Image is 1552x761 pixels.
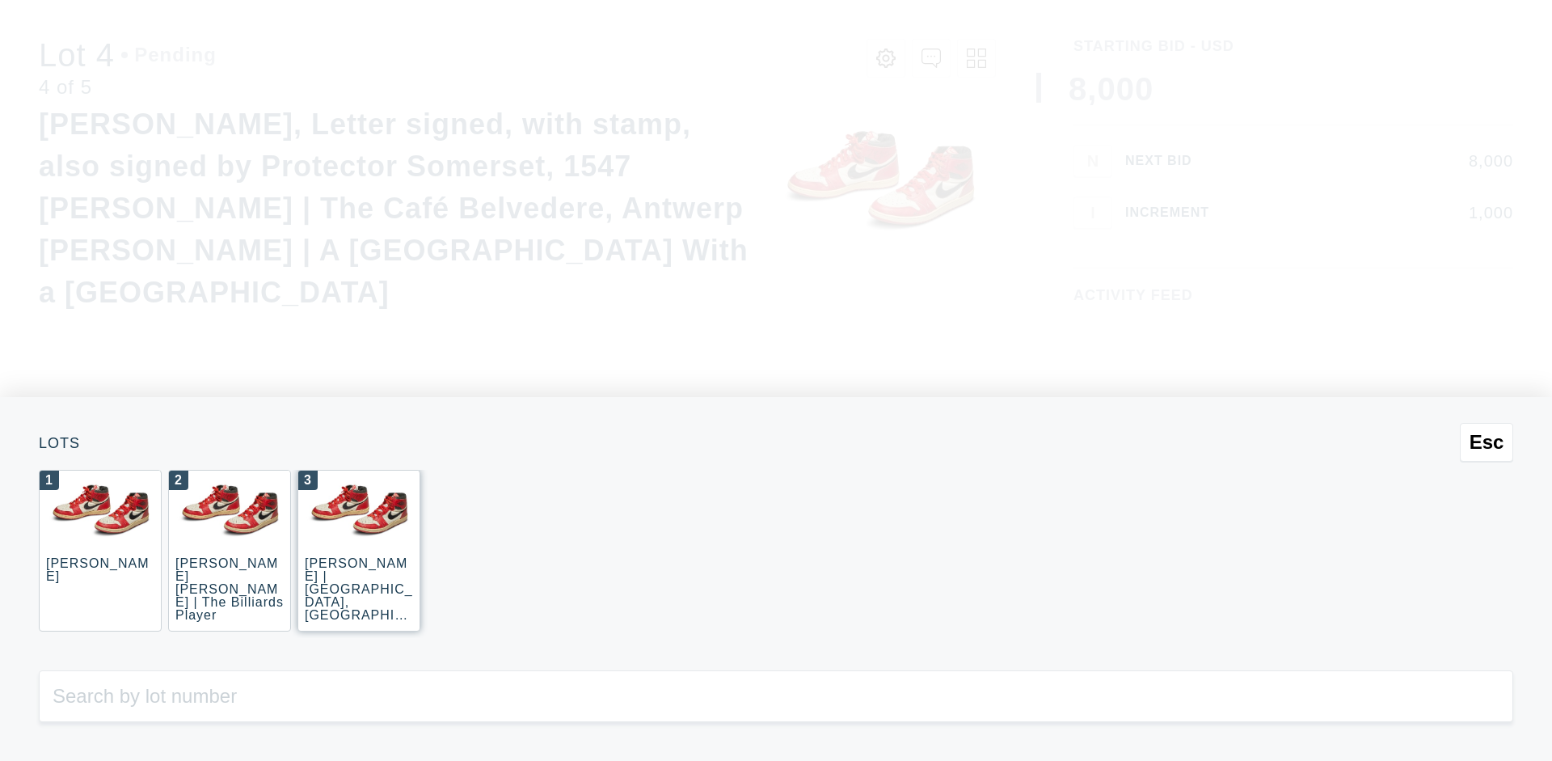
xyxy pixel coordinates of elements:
[169,471,188,490] div: 2
[39,670,1513,722] input: Search by lot number
[298,471,318,490] div: 3
[1470,431,1504,454] span: Esc
[40,471,59,490] div: 1
[46,556,149,583] div: [PERSON_NAME]
[1460,423,1513,462] button: Esc
[175,556,284,622] div: [PERSON_NAME] [PERSON_NAME] | The Billiards Player
[39,436,1513,450] div: Lots
[305,556,413,687] div: [PERSON_NAME] | [GEOGRAPHIC_DATA], [GEOGRAPHIC_DATA] ([GEOGRAPHIC_DATA], [GEOGRAPHIC_DATA])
